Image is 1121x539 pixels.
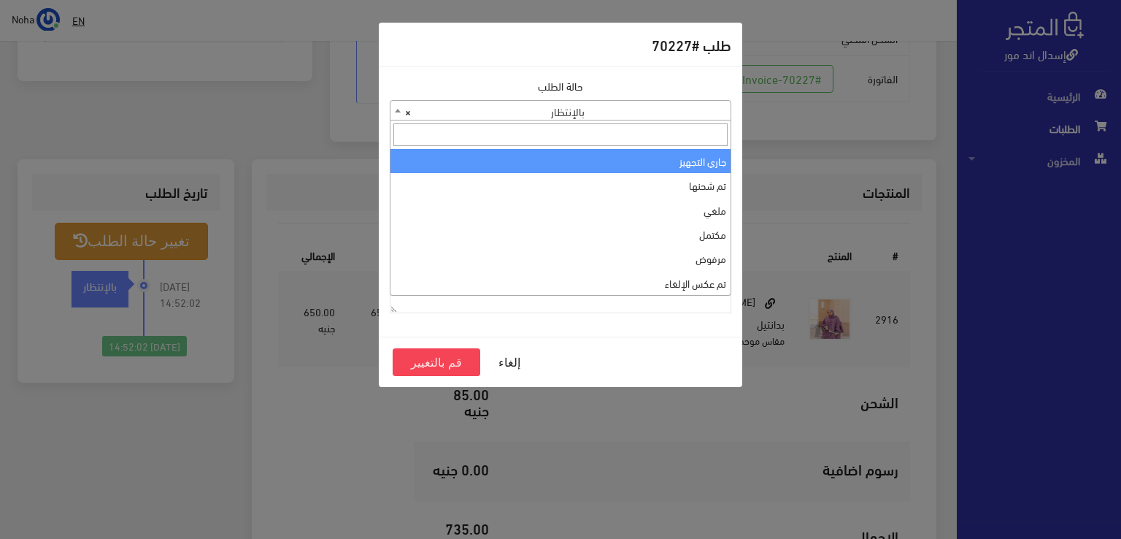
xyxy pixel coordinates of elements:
span: بالإنتظار [390,100,731,121]
li: مرفوض [390,246,731,270]
li: تم عكس الإلغاء [390,271,731,295]
li: جاري التجهيز [390,149,731,173]
span: بالإنتظار [390,101,731,121]
label: حالة الطلب [538,78,583,94]
iframe: Drift Widget Chat Controller [18,439,73,494]
span: × [405,101,411,121]
li: مكتمل [390,222,731,246]
li: تم شحنها [390,173,731,197]
li: ملغي [390,198,731,222]
h5: طلب #70227 [652,34,731,56]
button: إلغاء [480,348,539,376]
button: قم بالتغيير [393,348,480,376]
